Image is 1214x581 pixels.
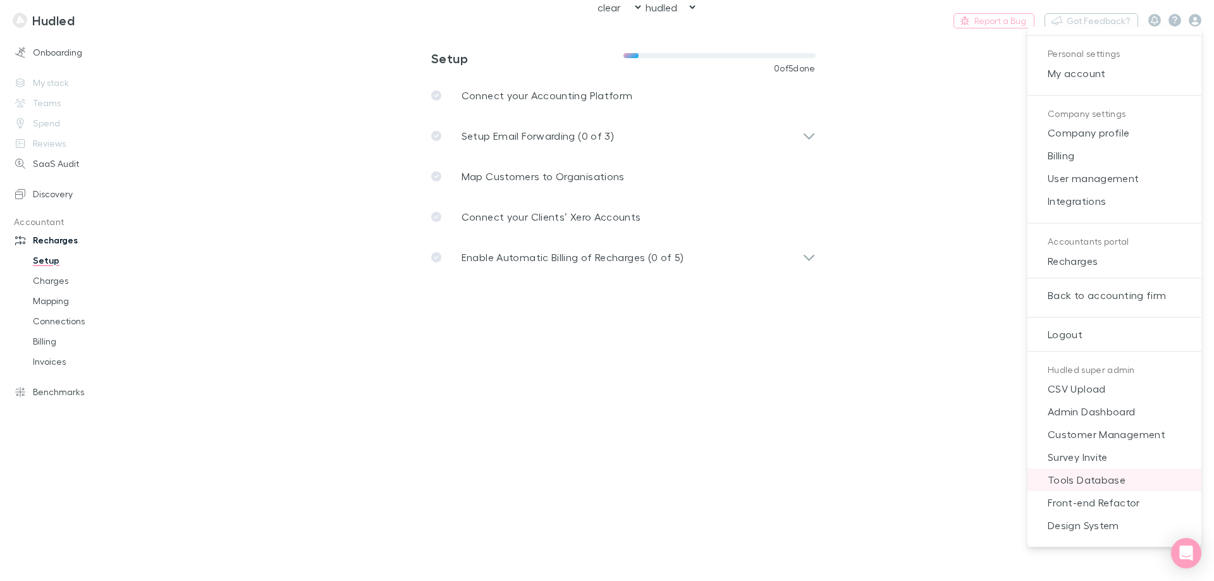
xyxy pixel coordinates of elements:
[1038,254,1191,269] span: Recharges
[1048,46,1181,62] p: Personal settings
[1038,125,1191,140] span: Company profile
[1038,327,1191,342] span: Logout
[1038,450,1191,465] span: Survey Invite
[1038,427,1191,442] span: Customer Management
[1038,66,1191,81] span: My account
[1038,288,1191,303] span: Back to accounting firm
[1048,362,1181,378] p: Hudled super admin
[1038,472,1191,487] span: Tools Database
[1038,193,1191,209] span: Integrations
[1048,106,1181,122] p: Company settings
[1038,495,1191,510] span: Front-end Refactor
[1038,404,1191,419] span: Admin Dashboard
[1038,148,1191,163] span: Billing
[1038,381,1191,396] span: CSV Upload
[1171,538,1201,568] div: Open Intercom Messenger
[1048,234,1181,250] p: Accountants portal
[1038,518,1191,533] span: Design System
[1038,171,1191,186] span: User management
